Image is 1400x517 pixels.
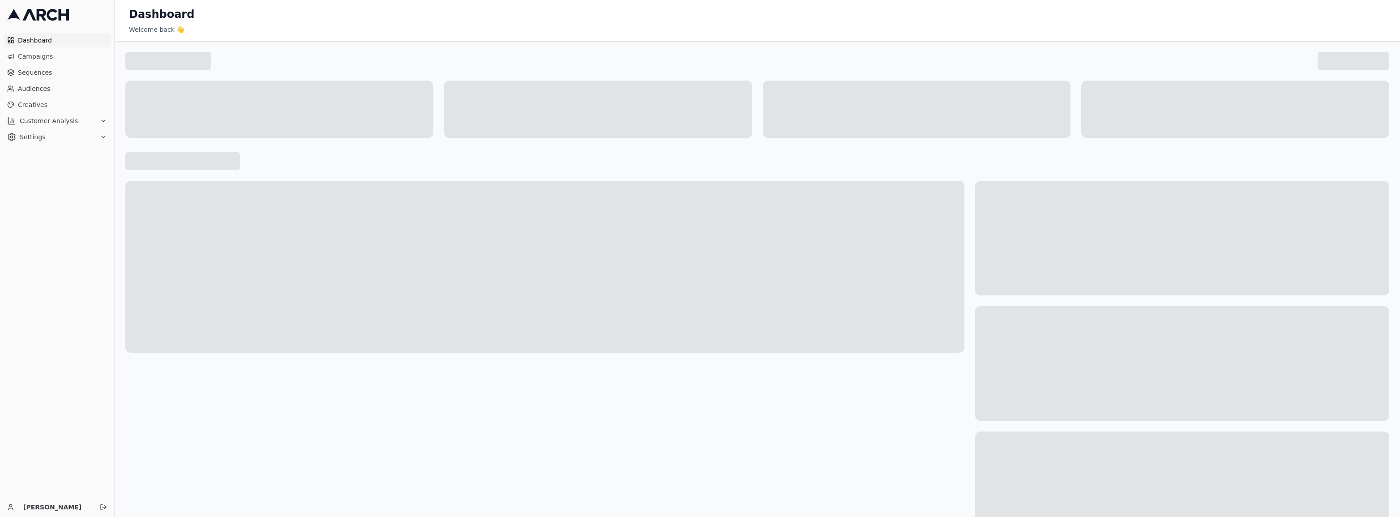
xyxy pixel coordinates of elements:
[20,132,96,141] span: Settings
[4,65,111,80] a: Sequences
[18,84,107,93] span: Audiences
[4,49,111,64] a: Campaigns
[4,114,111,128] button: Customer Analysis
[97,501,110,513] button: Log out
[129,7,185,21] h1: Dashboard
[18,68,107,77] span: Sequences
[129,25,1386,34] div: Welcome back 👋
[4,81,111,96] a: Audiences
[4,130,111,144] button: Settings
[18,52,107,61] span: Campaigns
[18,36,107,45] span: Dashboard
[4,33,111,47] a: Dashboard
[23,503,90,512] a: [PERSON_NAME]
[20,116,96,125] span: Customer Analysis
[4,98,111,112] a: Creatives
[18,100,107,109] span: Creatives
